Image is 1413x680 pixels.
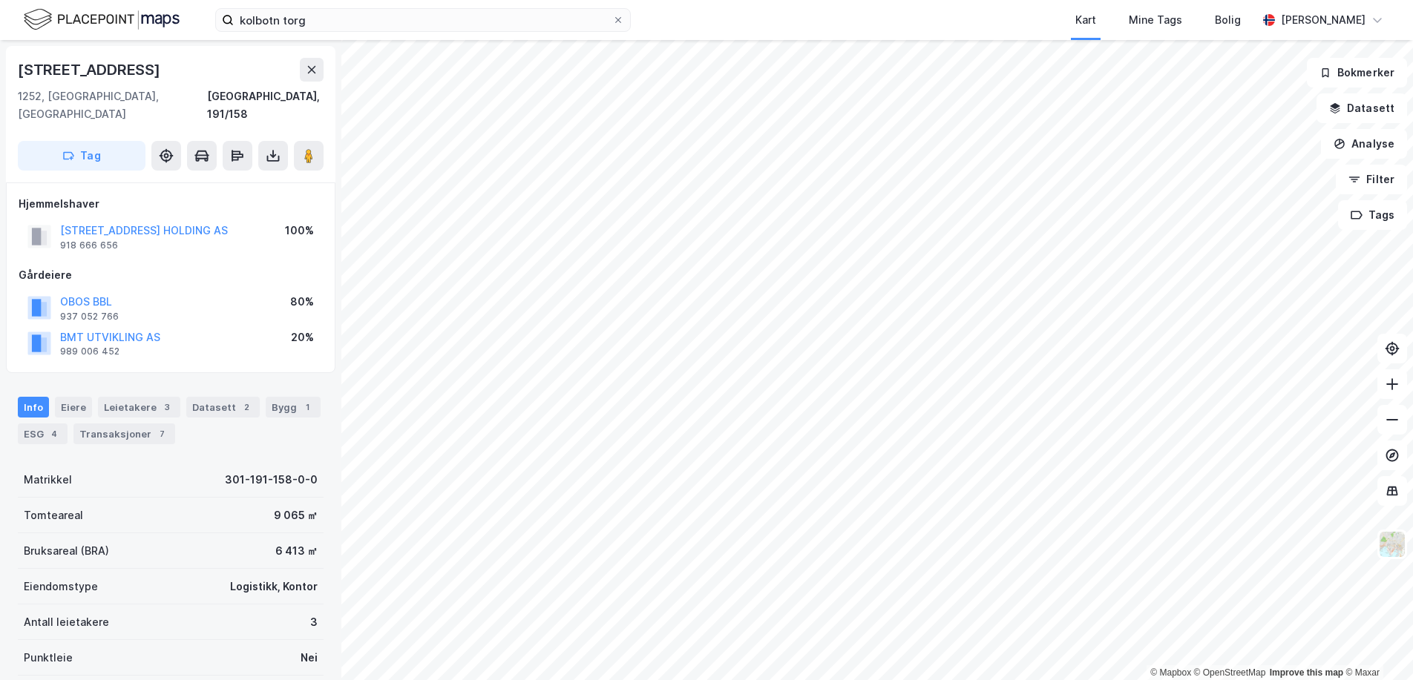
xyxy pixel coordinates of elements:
div: 80% [290,293,314,311]
button: Tag [18,141,145,171]
div: Bygg [266,397,321,417]
div: 1252, [GEOGRAPHIC_DATA], [GEOGRAPHIC_DATA] [18,88,207,123]
div: Bruksareal (BRA) [24,542,109,560]
div: 3 [310,613,318,631]
a: Improve this map [1270,667,1343,678]
div: Nei [301,649,318,667]
button: Analyse [1321,129,1407,159]
div: Hjemmelshaver [19,195,323,213]
div: ESG [18,423,68,444]
div: Datasett [186,397,260,417]
div: Leietakere [98,397,180,417]
div: [STREET_ADDRESS] [18,58,163,82]
div: Logistikk, Kontor [230,578,318,595]
div: Eiere [55,397,92,417]
button: Bokmerker [1307,58,1407,88]
div: 7 [154,426,169,441]
div: 937 052 766 [60,311,119,323]
div: 1 [300,400,315,415]
div: 20% [291,329,314,346]
input: Søk på adresse, matrikkel, gårdeiere, leietakere eller personer [234,9,612,31]
div: Mine Tags [1129,11,1182,29]
div: 989 006 452 [60,346,119,357]
div: 918 666 656 [60,240,118,251]
button: Tags [1338,200,1407,230]
div: Antall leietakere [24,613,109,631]
div: 100% [285,222,314,240]
div: [PERSON_NAME] [1281,11,1366,29]
img: Z [1378,530,1406,558]
div: 2 [239,400,254,415]
div: 301-191-158-0-0 [225,471,318,489]
a: Mapbox [1150,667,1191,678]
div: Gårdeiere [19,266,323,284]
div: Bolig [1215,11,1241,29]
div: Eiendomstype [24,578,98,595]
div: Punktleie [24,649,73,667]
div: Info [18,397,49,417]
div: 4 [47,426,62,441]
div: Matrikkel [24,471,72,489]
div: 3 [160,400,174,415]
a: OpenStreetMap [1194,667,1266,678]
button: Filter [1336,165,1407,194]
div: Kart [1075,11,1096,29]
div: Tomteareal [24,506,83,524]
iframe: Chat Widget [1339,609,1413,680]
div: Transaksjoner [73,423,175,444]
div: 6 413 ㎡ [275,542,318,560]
div: 9 065 ㎡ [274,506,318,524]
img: logo.f888ab2527a4732fd821a326f86c7f29.svg [24,7,180,33]
div: [GEOGRAPHIC_DATA], 191/158 [207,88,324,123]
button: Datasett [1317,93,1407,123]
